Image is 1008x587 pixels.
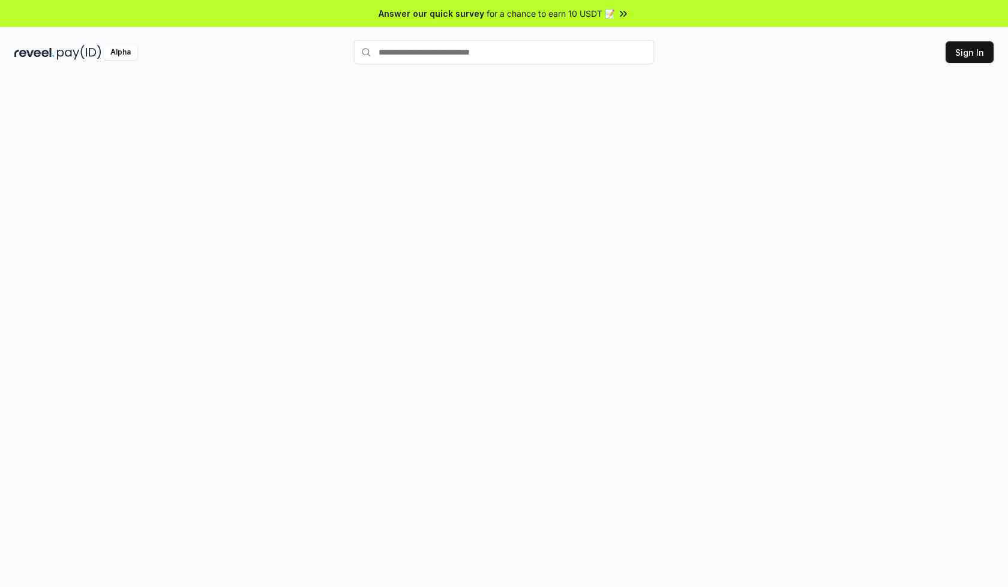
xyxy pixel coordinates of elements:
[487,7,615,20] span: for a chance to earn 10 USDT 📝
[14,45,55,60] img: reveel_dark
[946,41,994,63] button: Sign In
[379,7,484,20] span: Answer our quick survey
[57,45,101,60] img: pay_id
[104,45,137,60] div: Alpha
